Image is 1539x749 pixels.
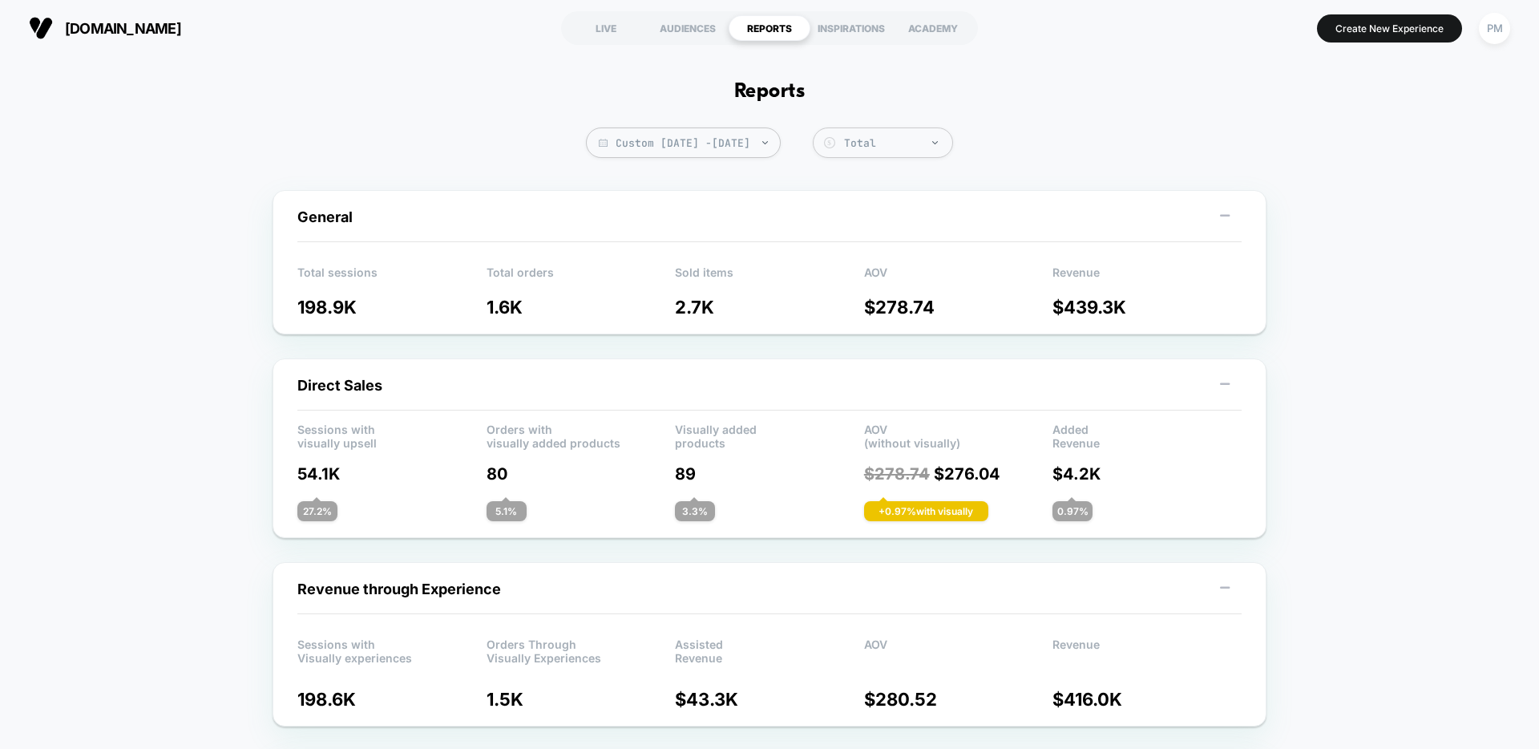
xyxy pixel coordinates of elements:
img: end [762,141,768,144]
p: Total sessions [297,265,487,289]
span: General [297,209,353,225]
p: $ 43.3K [675,689,864,710]
p: $ 439.3K [1052,297,1242,318]
p: Assisted Revenue [675,638,864,662]
p: $ 280.52 [864,689,1053,710]
p: $ 4.2K [1052,464,1242,484]
div: 27.2 % [297,501,337,521]
p: 198.6K [297,689,487,710]
p: 1.6K [487,297,676,318]
div: INSPIRATIONS [810,15,892,41]
span: Direct Sales [297,377,382,394]
p: Sessions with visually upsell [297,423,487,447]
img: Visually logo [29,16,53,40]
p: $ 416.0K [1052,689,1242,710]
img: end [932,141,938,144]
div: REPORTS [729,15,810,41]
button: [DOMAIN_NAME] [24,15,186,41]
p: AOV [864,638,1053,662]
p: 89 [675,464,864,484]
div: AUDIENCES [647,15,729,41]
p: 1.5K [487,689,676,710]
div: + 0.97 % with visually [864,501,988,521]
p: 2.7K [675,297,864,318]
div: ACADEMY [892,15,974,41]
div: PM [1479,13,1510,44]
p: Total orders [487,265,676,289]
p: Revenue [1052,265,1242,289]
img: calendar [599,139,608,147]
div: 3.3 % [675,501,715,521]
p: Visually added products [675,423,864,447]
p: $ 276.04 [864,464,1053,484]
button: PM [1474,12,1515,45]
p: 54.1K [297,464,487,484]
span: [DOMAIN_NAME] [65,20,181,37]
p: Orders with visually added products [487,423,676,447]
p: Sessions with Visually experiences [297,638,487,662]
div: LIVE [565,15,647,41]
span: Revenue through Experience [297,581,501,597]
span: Custom [DATE] - [DATE] [586,128,781,158]
p: AOV [864,265,1053,289]
div: Total [844,136,944,150]
p: Orders Through Visually Experiences [487,638,676,662]
div: 5.1 % [487,501,527,521]
tspan: $ [827,139,831,147]
p: Revenue [1052,638,1242,662]
p: 198.9K [297,297,487,318]
p: AOV (without visually) [864,423,1053,447]
p: Added Revenue [1052,423,1242,447]
span: $ 278.74 [864,464,930,484]
p: 80 [487,464,676,484]
h1: Reports [734,80,805,103]
p: Sold items [675,265,864,289]
div: 0.97 % [1052,501,1093,521]
button: Create New Experience [1317,14,1462,43]
p: $ 278.74 [864,297,1053,318]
